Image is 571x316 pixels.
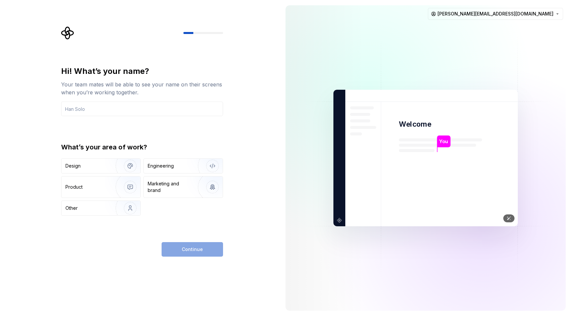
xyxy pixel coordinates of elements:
[399,119,431,129] p: Welcome
[61,26,74,40] svg: Supernova Logo
[65,163,81,169] div: Design
[439,138,448,145] p: You
[148,180,192,194] div: Marketing and brand
[148,163,174,169] div: Engineering
[61,142,223,152] div: What’s your area of work?
[428,8,563,20] button: [PERSON_NAME][EMAIL_ADDRESS][DOMAIN_NAME]
[65,184,83,190] div: Product
[65,205,78,211] div: Other
[61,66,223,77] div: Hi! What’s your name?
[438,11,553,17] span: [PERSON_NAME][EMAIL_ADDRESS][DOMAIN_NAME]
[61,80,223,96] div: Your team mates will be able to see your name on their screens when you’re working together.
[61,102,223,116] input: Han Solo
